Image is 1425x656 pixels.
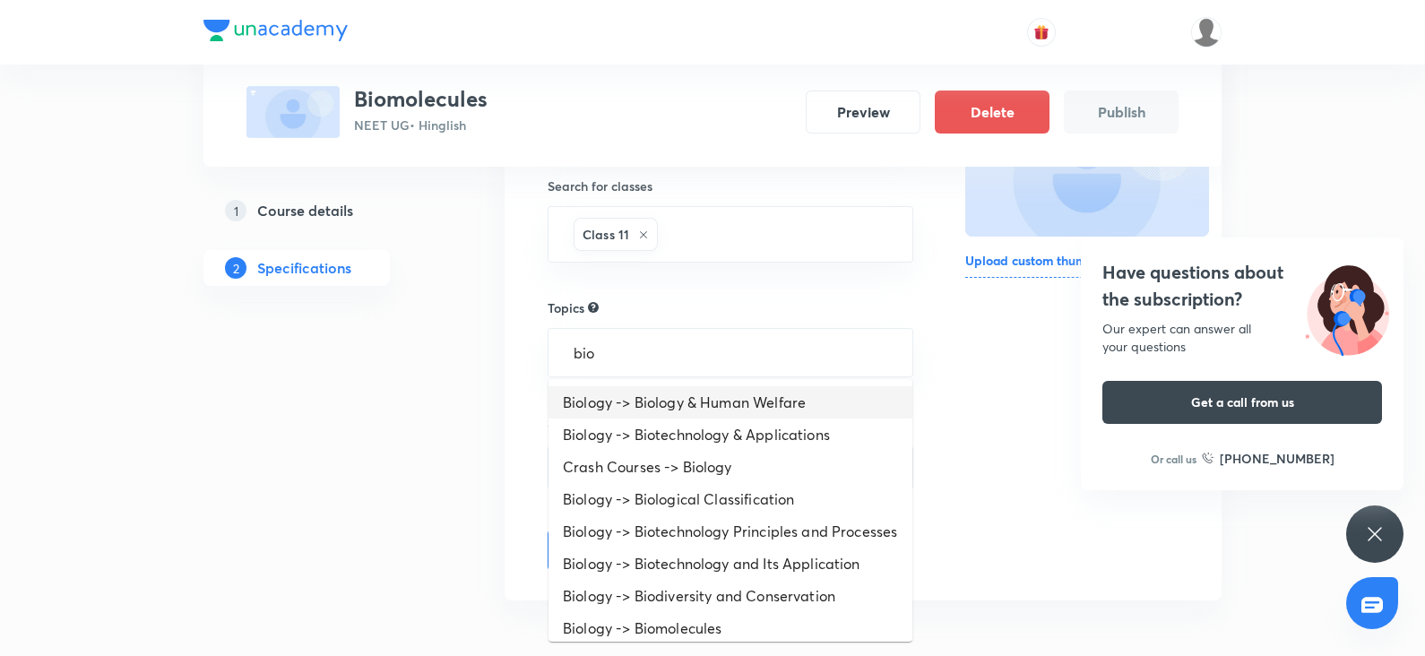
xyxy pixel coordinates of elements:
[1202,449,1334,468] a: [PHONE_NUMBER]
[935,91,1049,134] button: Delete
[583,225,629,244] h6: Class 11
[963,99,1211,237] img: Thumbnail
[548,386,912,419] li: Biology -> Biology & Human Welfare
[548,419,912,451] li: Biology -> Biotechnology & Applications
[965,251,1118,278] h6: Upload custom thumbnail
[548,177,913,195] h6: Search for classes
[257,257,351,279] h5: Specifications
[1151,451,1196,467] p: Or call us
[902,233,906,237] button: Open
[225,200,246,221] p: 1
[548,483,912,515] li: Biology -> Biological Classification
[588,299,599,315] div: Search for topics
[1102,320,1382,356] div: Our expert can answer all your questions
[548,298,584,317] h6: Topics
[354,116,488,134] p: NEET UG • Hinglish
[1102,381,1382,424] button: Get a call from us
[1220,449,1334,468] h6: [PHONE_NUMBER]
[548,529,662,572] button: Save
[225,257,246,279] p: 2
[548,515,912,548] li: Biology -> Biotechnology Principles and Processes
[1027,18,1056,47] button: avatar
[246,86,340,138] img: fallback-thumbnail.png
[1191,17,1222,47] img: Aarati parsewar
[806,91,920,134] button: Preview
[257,200,353,221] h5: Course details
[1064,91,1179,134] button: Publish
[1033,24,1049,40] img: avatar
[203,193,447,229] a: 1Course details
[1291,259,1403,356] img: ttu_illustration_new.svg
[203,20,348,41] img: Company Logo
[548,451,912,483] li: Crash Courses -> Biology
[548,548,912,580] li: Biology -> Biotechnology and Its Application
[548,612,912,644] li: Biology -> Biomolecules
[203,20,348,46] a: Company Logo
[548,413,913,432] h6: Sub-concepts
[548,580,912,612] li: Biology -> Biodiversity and Conservation
[354,86,488,112] h3: Biomolecules
[902,351,906,355] button: Close
[570,336,891,369] input: Search for topics
[1102,259,1382,313] h4: Have questions about the subscription?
